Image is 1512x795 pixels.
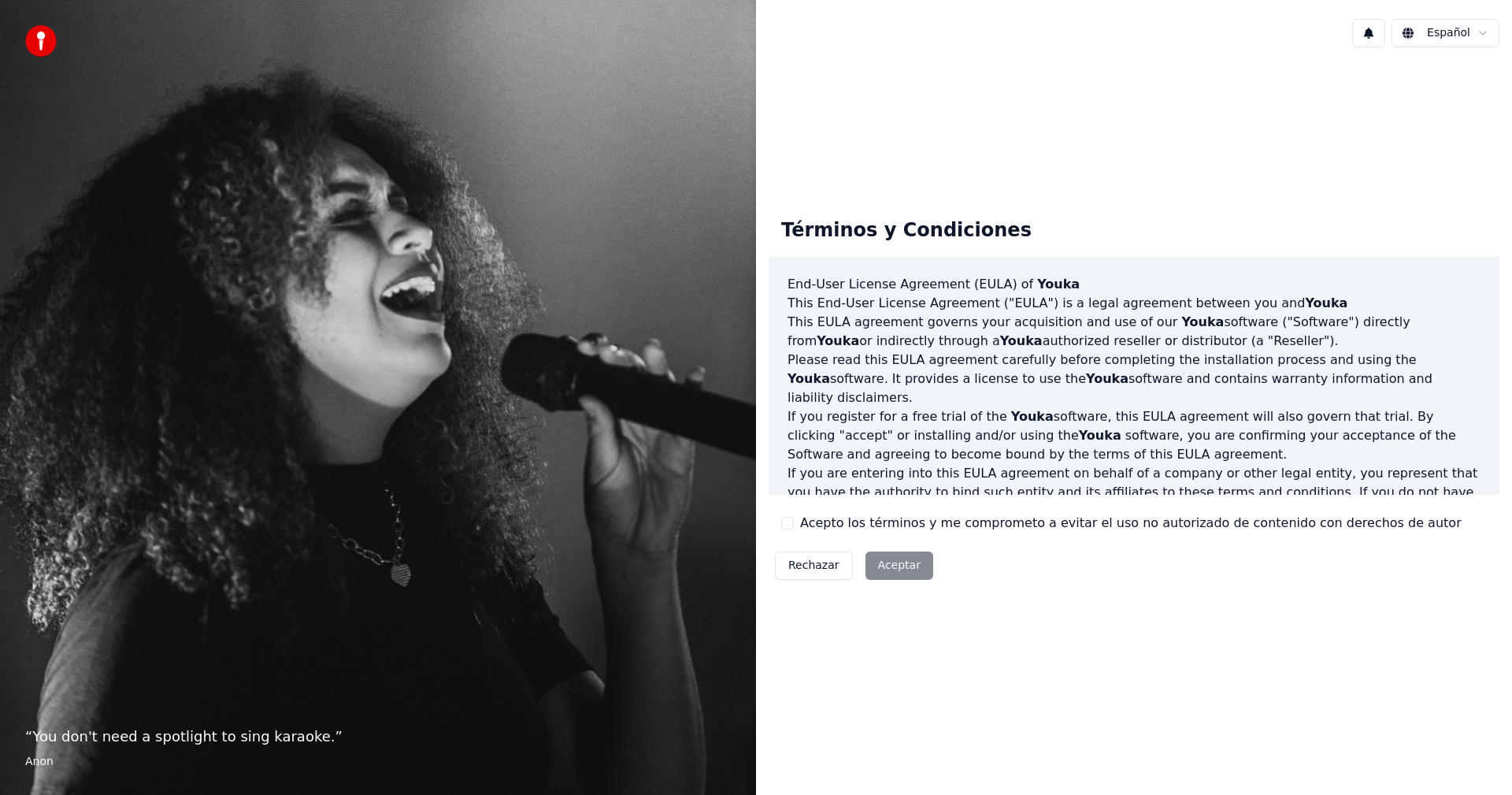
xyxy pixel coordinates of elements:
[1079,428,1121,443] span: Youka
[787,294,1480,313] p: This End-User License Agreement ("EULA") is a legal agreement between you and
[1011,409,1054,424] span: Youka
[25,754,731,770] footer: Anon
[787,371,830,386] span: Youka
[775,552,853,580] button: Rechazar
[25,726,731,748] p: “ You don't need a spotlight to sing karaoke. ”
[769,206,1044,256] div: Términos y Condiciones
[1305,295,1347,310] span: Youka
[1000,333,1043,348] span: Youka
[1037,277,1080,292] span: Youka
[787,464,1480,540] p: If you are entering into this EULA agreement on behalf of a company or other legal entity, you re...
[800,514,1462,533] label: Acepto los términos y me comprometo a evitar el uso no autorizado de contenido con derechos de autor
[1086,371,1128,386] span: Youka
[787,275,1480,294] h3: End-User License Agreement (EULA) of
[25,25,57,57] img: youka
[787,313,1480,351] p: This EULA agreement governs your acquisition and use of our software ("Software") directly from o...
[787,407,1480,464] p: If you register for a free trial of the software, this EULA agreement will also govern that trial...
[817,333,859,348] span: Youka
[1181,314,1224,329] span: Youka
[787,351,1480,407] p: Please read this EULA agreement carefully before completing the installation process and using th...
